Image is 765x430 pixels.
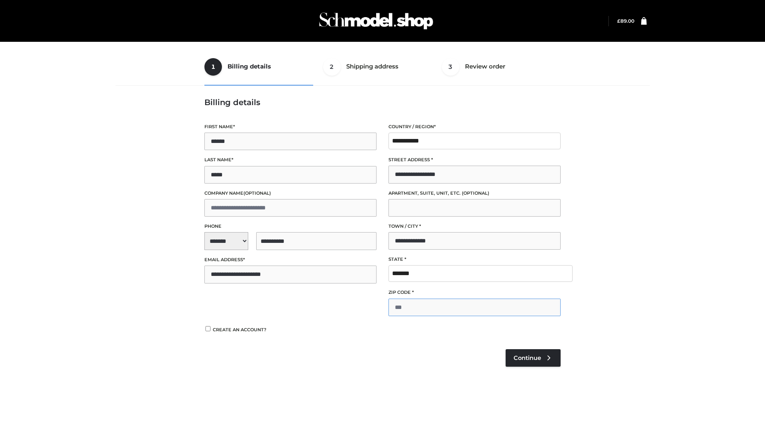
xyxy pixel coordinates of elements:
label: First name [204,123,377,131]
h3: Billing details [204,98,561,107]
span: (optional) [462,190,489,196]
label: Street address [388,156,561,164]
label: State [388,256,561,263]
label: Email address [204,256,377,264]
label: Apartment, suite, unit, etc. [388,190,561,197]
span: Continue [514,354,541,362]
input: Create an account? [204,326,212,331]
label: Company name [204,190,377,197]
span: Create an account? [213,327,267,332]
label: Country / Region [388,123,561,131]
bdi: 89.00 [617,18,634,24]
span: (optional) [243,190,271,196]
label: Phone [204,223,377,230]
label: Town / City [388,223,561,230]
span: £ [617,18,620,24]
img: Schmodel Admin 964 [316,5,436,37]
a: Continue [506,349,561,367]
label: ZIP Code [388,289,561,296]
label: Last name [204,156,377,164]
a: £89.00 [617,18,634,24]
